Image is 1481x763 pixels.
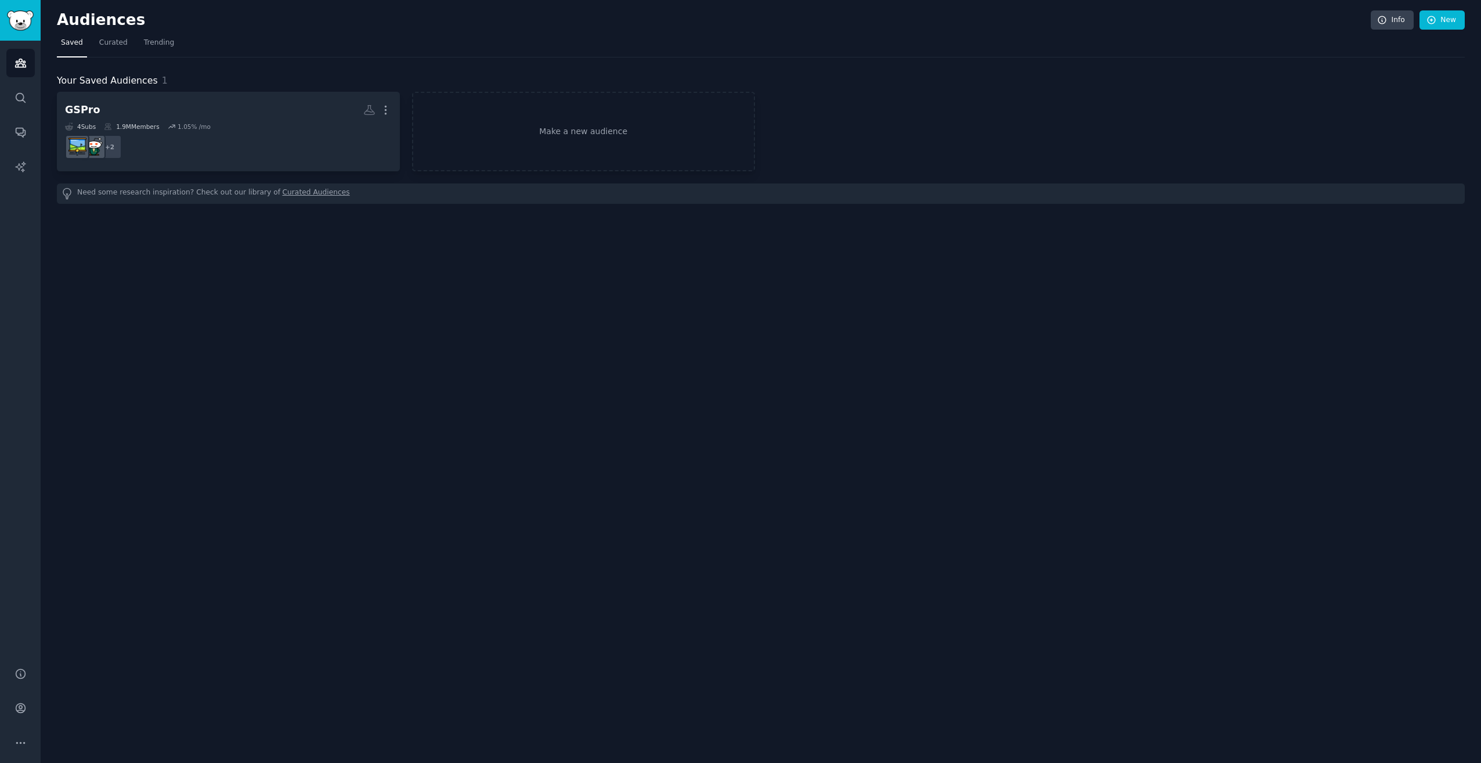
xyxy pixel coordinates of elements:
a: Trending [140,34,178,57]
span: Curated [99,38,128,48]
a: Make a new audience [412,92,755,171]
span: Saved [61,38,83,48]
div: GSPro [65,103,100,117]
div: Need some research inspiration? Check out our library of [57,183,1465,204]
div: 1.9M Members [104,123,159,131]
span: Trending [144,38,174,48]
a: Saved [57,34,87,57]
a: New [1419,10,1465,30]
a: Info [1371,10,1414,30]
div: 4 Sub s [65,123,96,131]
a: Curated Audiences [283,188,350,200]
img: GummySearch logo [7,10,34,31]
h2: Audiences [57,11,1371,30]
span: 1 [162,75,168,86]
img: golf [85,138,103,156]
img: Golfsimulator [68,138,86,156]
a: GSPro4Subs1.9MMembers1.05% /mo+2golfGolfsimulator [57,92,400,171]
a: Curated [95,34,132,57]
span: Your Saved Audiences [57,74,158,88]
div: 1.05 % /mo [178,123,211,131]
div: + 2 [97,135,122,159]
